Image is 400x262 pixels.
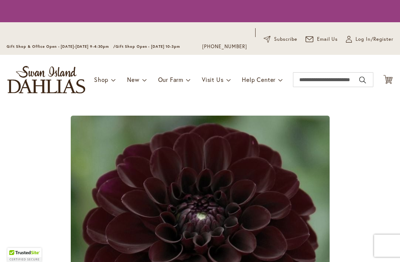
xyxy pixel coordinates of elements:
a: Email Us [306,36,338,43]
span: New [127,76,139,83]
span: Email Us [317,36,338,43]
span: Gift Shop & Office Open - [DATE]-[DATE] 9-4:30pm / [7,44,116,49]
button: Search [359,74,366,86]
a: store logo [7,66,85,93]
span: Gift Shop Open - [DATE] 10-3pm [116,44,180,49]
span: Subscribe [274,36,297,43]
span: Help Center [242,76,276,83]
span: Visit Us [202,76,223,83]
span: Shop [94,76,109,83]
span: Our Farm [158,76,183,83]
a: [PHONE_NUMBER] [202,43,247,50]
a: Log In/Register [346,36,393,43]
a: Subscribe [264,36,297,43]
div: TrustedSite Certified [7,248,41,262]
span: Log In/Register [356,36,393,43]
